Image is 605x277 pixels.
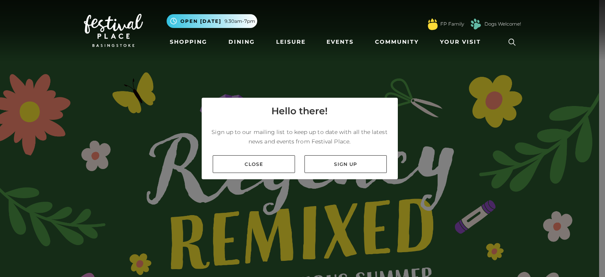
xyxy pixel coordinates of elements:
[437,35,488,49] a: Your Visit
[271,104,328,118] h4: Hello there!
[225,18,255,25] span: 9.30am-7pm
[225,35,258,49] a: Dining
[440,20,464,28] a: FP Family
[208,127,392,146] p: Sign up to our mailing list to keep up to date with all the latest news and events from Festival ...
[484,20,521,28] a: Dogs Welcome!
[213,155,295,173] a: Close
[273,35,309,49] a: Leisure
[323,35,357,49] a: Events
[84,14,143,47] img: Festival Place Logo
[167,14,257,28] button: Open [DATE] 9.30am-7pm
[167,35,210,49] a: Shopping
[440,38,481,46] span: Your Visit
[180,18,221,25] span: Open [DATE]
[372,35,422,49] a: Community
[304,155,387,173] a: Sign up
